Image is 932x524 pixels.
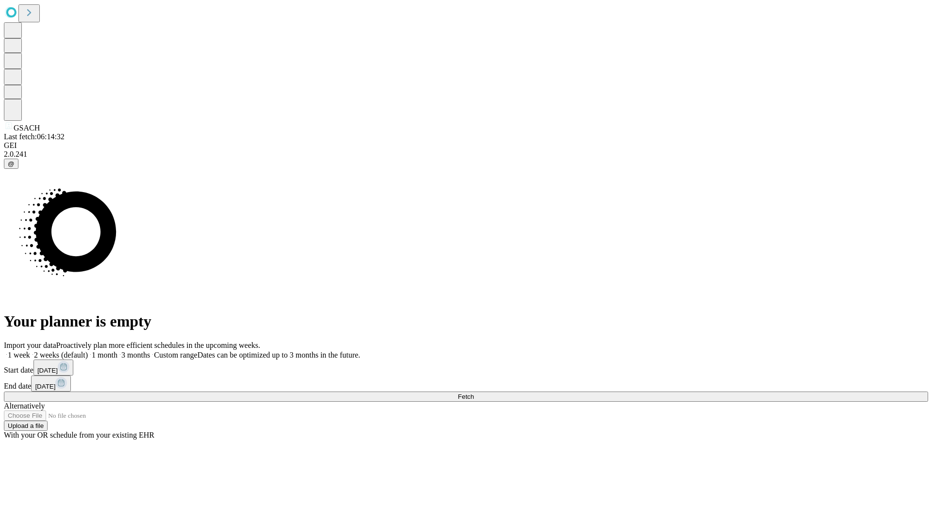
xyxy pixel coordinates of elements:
[4,421,48,431] button: Upload a file
[4,402,45,410] span: Alternatively
[4,141,928,150] div: GEI
[33,360,73,376] button: [DATE]
[8,160,15,167] span: @
[4,312,928,330] h1: Your planner is empty
[4,150,928,159] div: 2.0.241
[92,351,117,359] span: 1 month
[31,376,71,392] button: [DATE]
[14,124,40,132] span: GSACH
[4,132,65,141] span: Last fetch: 06:14:32
[458,393,474,400] span: Fetch
[56,341,260,349] span: Proactively plan more efficient schedules in the upcoming weeks.
[198,351,360,359] span: Dates can be optimized up to 3 months in the future.
[34,351,88,359] span: 2 weeks (default)
[4,360,928,376] div: Start date
[4,431,154,439] span: With your OR schedule from your existing EHR
[4,159,18,169] button: @
[121,351,150,359] span: 3 months
[4,341,56,349] span: Import your data
[37,367,58,374] span: [DATE]
[4,392,928,402] button: Fetch
[8,351,30,359] span: 1 week
[154,351,197,359] span: Custom range
[4,376,928,392] div: End date
[35,383,55,390] span: [DATE]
